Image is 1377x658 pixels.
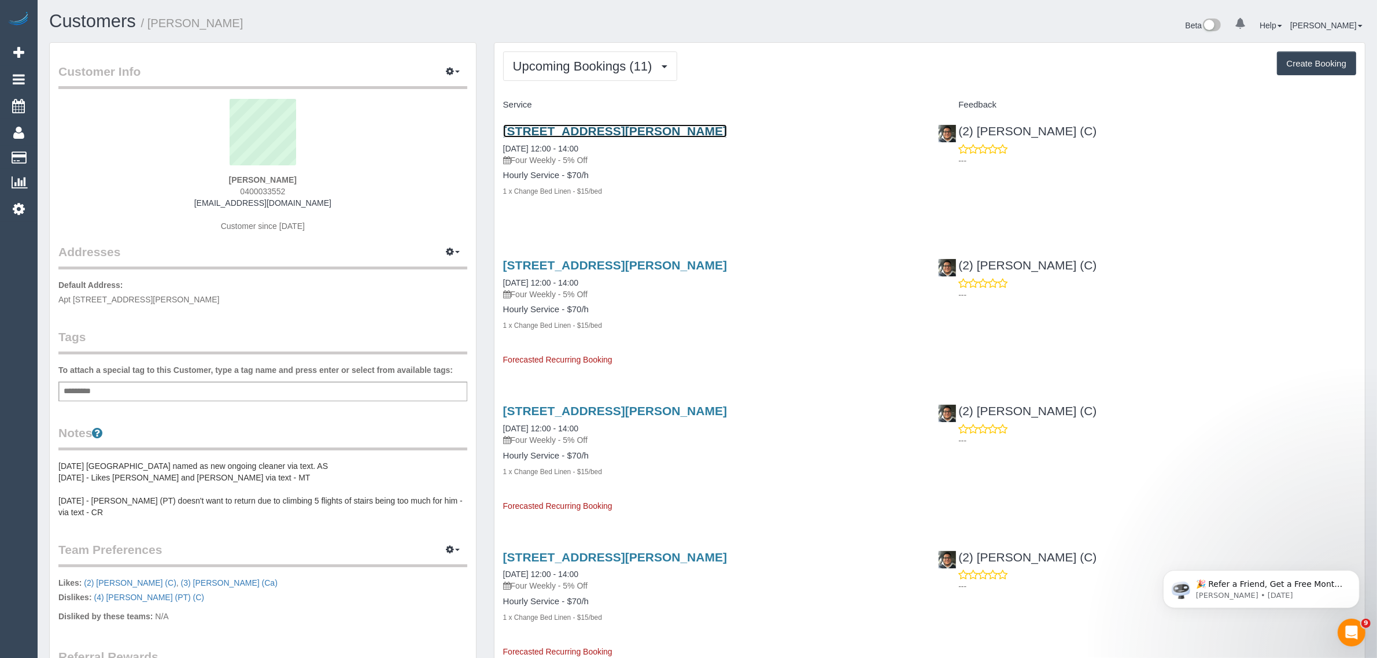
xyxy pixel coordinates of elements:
[503,424,578,433] a: [DATE] 12:00 - 14:00
[141,17,243,29] small: / [PERSON_NAME]
[58,279,123,291] label: Default Address:
[58,295,220,304] span: Apt [STREET_ADDRESS][PERSON_NAME]
[1202,19,1221,34] img: New interface
[181,578,278,587] a: (3) [PERSON_NAME] (Ca)
[1277,51,1356,76] button: Create Booking
[503,404,727,417] a: [STREET_ADDRESS][PERSON_NAME]
[194,198,331,208] a: [EMAIL_ADDRESS][DOMAIN_NAME]
[503,550,727,564] a: [STREET_ADDRESS][PERSON_NAME]
[503,187,602,195] small: 1 x Change Bed Linen - $15/bed
[503,289,921,300] p: Four Weekly - 5% Off
[503,647,612,656] span: Forecasted Recurring Booking
[58,577,82,589] label: Likes:
[1338,619,1365,646] iframe: Intercom live chat
[503,124,727,138] a: [STREET_ADDRESS][PERSON_NAME]
[503,468,602,476] small: 1 x Change Bed Linen - $15/bed
[58,364,453,376] label: To attach a special tag to this Customer, type a tag name and press enter or select from availabl...
[503,597,921,607] h4: Hourly Service - $70/h
[58,424,467,450] legend: Notes
[1260,21,1282,30] a: Help
[94,593,204,602] a: (4) [PERSON_NAME] (PT) (C)
[84,578,178,587] span: ,
[503,434,921,446] p: Four Weekly - 5% Off
[503,51,677,81] button: Upcoming Bookings (11)
[938,550,1097,564] a: (2) [PERSON_NAME] (C)
[503,570,578,579] a: [DATE] 12:00 - 14:00
[155,612,168,621] span: N/A
[503,171,921,180] h4: Hourly Service - $70/h
[503,321,602,330] small: 1 x Change Bed Linen - $15/bed
[58,592,92,603] label: Dislikes:
[503,305,921,315] h4: Hourly Service - $70/h
[58,328,467,354] legend: Tags
[503,154,921,166] p: Four Weekly - 5% Off
[513,59,658,73] span: Upcoming Bookings (11)
[221,221,305,231] span: Customer since [DATE]
[503,613,602,622] small: 1 x Change Bed Linen - $15/bed
[503,580,921,592] p: Four Weekly - 5% Off
[503,501,612,511] span: Forecasted Recurring Booking
[938,124,1097,138] a: (2) [PERSON_NAME] (C)
[503,355,612,364] span: Forecasted Recurring Booking
[58,541,467,567] legend: Team Preferences
[1290,21,1363,30] a: [PERSON_NAME]
[7,12,30,28] img: Automaid Logo
[958,155,1356,167] p: ---
[1186,21,1221,30] a: Beta
[939,259,956,276] img: (2) Roumany Gergis (C)
[229,175,297,184] strong: [PERSON_NAME]
[503,258,727,272] a: [STREET_ADDRESS][PERSON_NAME]
[938,404,1097,417] a: (2) [PERSON_NAME] (C)
[49,11,136,31] a: Customers
[58,611,153,622] label: Disliked by these teams:
[958,435,1356,446] p: ---
[938,100,1356,110] h4: Feedback
[503,100,921,110] h4: Service
[1361,619,1371,628] span: 9
[84,578,176,587] a: (2) [PERSON_NAME] (C)
[503,144,578,153] a: [DATE] 12:00 - 14:00
[958,289,1356,301] p: ---
[1146,546,1377,627] iframe: Intercom notifications message
[58,63,467,89] legend: Customer Info
[503,451,921,461] h4: Hourly Service - $70/h
[240,187,285,196] span: 0400033552
[939,125,956,142] img: (2) Roumany Gergis (C)
[958,581,1356,592] p: ---
[939,551,956,568] img: (2) Roumany Gergis (C)
[939,405,956,422] img: (2) Roumany Gergis (C)
[58,460,467,518] pre: [DATE] [GEOGRAPHIC_DATA] named as new ongoing cleaner via text. AS [DATE] - Likes [PERSON_NAME] a...
[938,258,1097,272] a: (2) [PERSON_NAME] (C)
[503,278,578,287] a: [DATE] 12:00 - 14:00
